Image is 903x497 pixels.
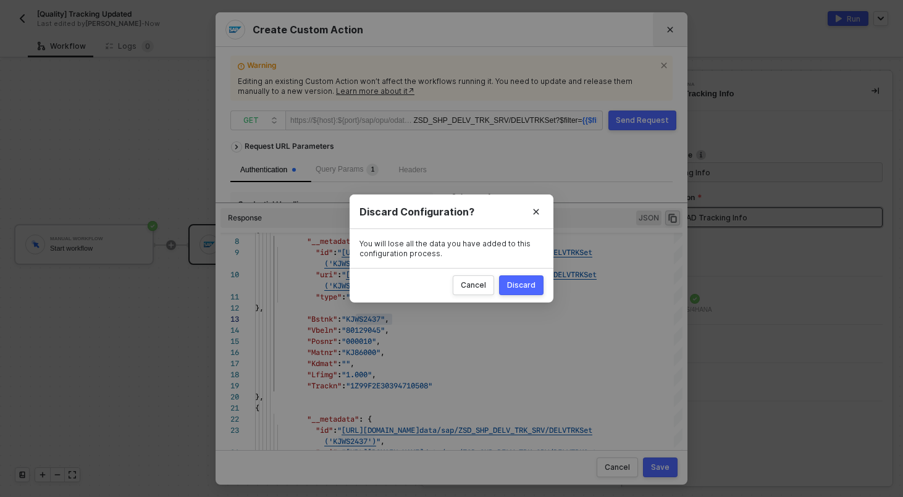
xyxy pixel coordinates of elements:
[238,135,340,157] div: Request URL Parameters
[229,23,241,36] img: integration-icon
[316,424,333,436] span: "id"
[220,336,239,347] div: 15
[451,192,525,202] label: Select an Account
[342,313,385,325] span: "KJWS2437"
[238,199,308,209] div: Credential Handling
[225,20,678,40] div: Create Custom Action
[307,413,359,425] span: "__metadata"
[597,457,638,477] button: Cancel
[307,357,337,369] span: "Kdmat"
[419,424,592,436] span: data/sap/ZSD_SHP_DELV_TRK_SRV/DELVTRKSet
[371,166,375,173] span: 1
[220,447,239,458] div: 24
[342,346,380,358] span: "KJ86000"
[660,59,670,69] span: icon-close
[359,205,544,218] div: Discard Configuration?
[667,212,678,223] span: icon-copy-paste
[608,111,676,130] button: Send Request
[220,314,239,325] div: 13
[398,165,426,174] span: Headers
[643,457,678,477] button: Save
[240,164,296,176] div: Authentication
[342,369,372,380] span: "1.000"
[255,302,264,314] span: },
[393,314,393,325] textarea: Editor content;Press Alt+F1 for Accessibility Options.
[220,325,239,336] div: 14
[636,211,661,225] span: JSON
[342,324,385,336] span: "80129045"
[290,111,413,130] div: https://${host}:${port}/sap/opu/odata/sap/
[337,369,342,380] span: :
[653,12,687,47] button: Close
[307,369,337,380] span: "Lfimg"
[342,246,419,258] span: [URL][DOMAIN_NAME]
[385,324,389,336] span: ,
[380,346,385,358] span: ,
[316,291,342,303] span: "type"
[461,280,486,290] div: Cancel
[232,145,241,150] span: icon-arrow-right
[605,462,630,472] div: Cancel
[316,446,337,458] span: "uri"
[333,424,337,436] span: :
[359,413,372,425] span: : {
[220,358,239,369] div: 17
[350,357,355,369] span: ,
[220,369,239,380] div: 18
[220,347,239,358] div: 16
[346,446,424,458] span: [URL][DOMAIN_NAME]
[582,116,614,125] span: {{$filter}}
[337,424,342,436] span: "
[499,275,544,295] button: Discard
[255,402,259,414] span: {
[316,246,333,258] span: "id"
[337,313,342,325] span: :
[556,116,614,125] span: ?$filter=
[307,380,342,391] span: "Trackn"
[376,335,380,347] span: ,
[324,257,376,269] span: ('KJWS2437')
[336,86,414,96] a: Learn more about it↗
[413,111,597,131] div: ZSD_SHP_DELV_TRK_SRV/DELVTRKSet
[324,435,376,447] span: ('KJWS2437')
[220,236,239,247] div: 8
[385,313,389,325] span: ,
[337,357,342,369] span: :
[220,303,239,314] div: 12
[307,324,337,336] span: "Vbeln"
[372,369,376,380] span: ,
[346,269,424,280] span: [URL][DOMAIN_NAME]
[342,380,346,391] span: :
[220,380,239,391] div: 19
[342,424,419,436] span: [URL][DOMAIN_NAME]
[228,213,262,223] div: Response
[220,269,239,280] div: 10
[247,61,655,74] span: Warning
[651,462,670,472] div: Save
[342,269,346,280] span: "
[307,313,337,325] span: "Bstnk"
[220,414,239,425] div: 22
[220,403,239,414] div: 21
[453,275,494,295] button: Cancel
[243,111,278,130] span: GET
[616,115,669,125] div: Send Request
[342,357,350,369] span: ""
[307,235,359,247] span: "__metadata"
[316,165,379,173] span: Query Params
[342,446,346,458] span: "
[376,435,380,447] span: "
[220,291,239,303] div: 11
[324,280,376,291] span: ('KJWS2437')
[337,446,342,458] span: :
[307,346,337,358] span: "Matnr"
[238,77,665,96] div: Editing an existing Custom Action won’t affect the workflows running it. You need to update and r...
[316,269,337,280] span: "uri"
[519,194,553,229] button: Close
[346,291,476,303] span: "ZSD_SHP_DELV_TRK_SRV.DELVTRK"
[255,391,264,403] span: },
[366,164,379,176] sup: 1
[507,280,535,290] div: Discard
[337,324,342,336] span: :
[424,446,597,458] span: data/sap/ZSD_SHP_DELV_TRK_SRV/DELVTRKSet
